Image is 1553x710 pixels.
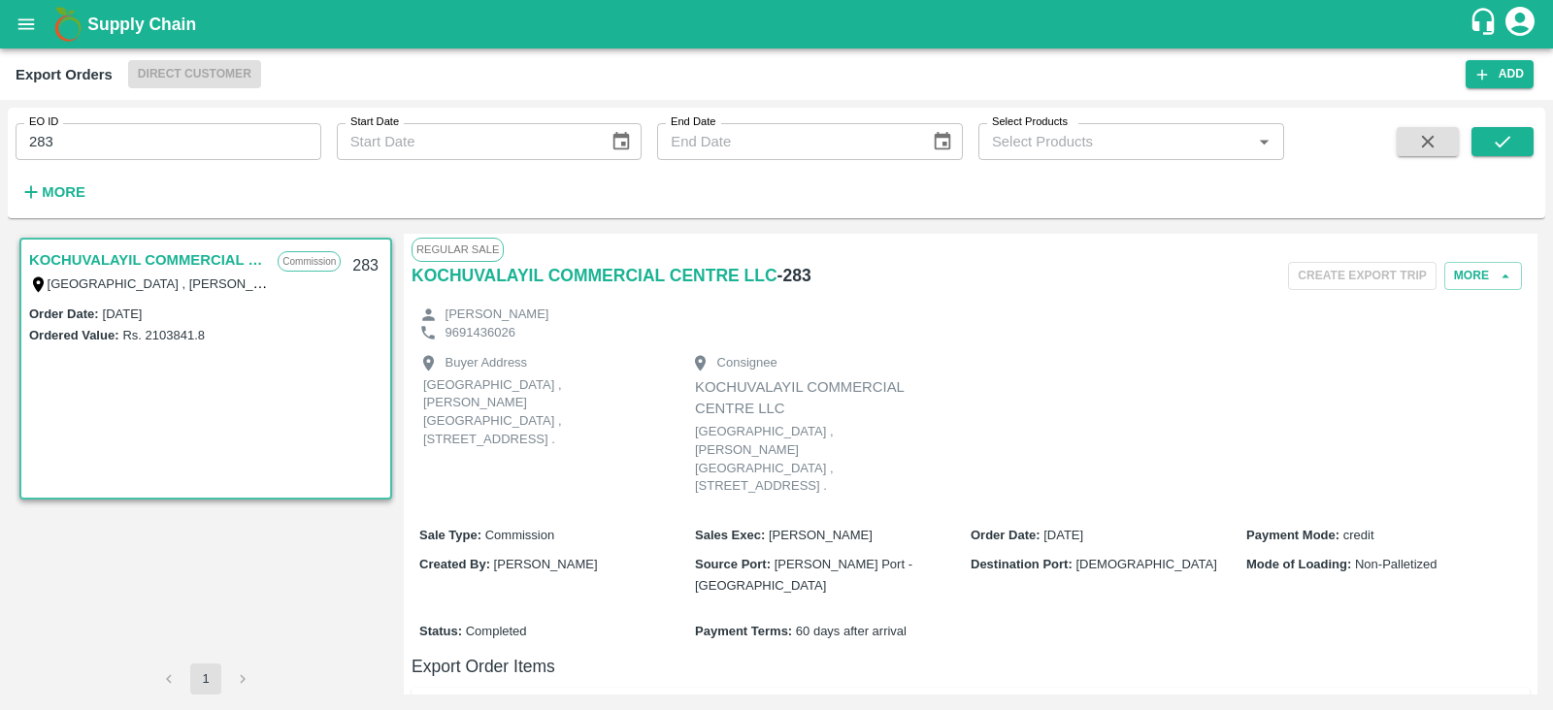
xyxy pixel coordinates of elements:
input: Enter EO ID [16,123,321,160]
span: Completed [466,624,527,638]
a: Supply Chain [87,11,1469,38]
img: logo [49,5,87,44]
h6: - 283 [777,262,811,289]
b: Supply Chain [87,15,196,34]
a: KOCHUVALAYIL COMMERCIAL CENTRE LLC [412,262,777,289]
div: account of current user [1503,4,1537,45]
b: Source Port : [695,557,771,571]
label: End Date [671,114,715,130]
label: EO ID [29,114,58,130]
span: Regular Sale [412,238,504,261]
div: Export Orders [16,62,113,87]
label: Rs. 2103841.8 [122,328,205,342]
span: [PERSON_NAME] [494,557,598,571]
p: Consignee [717,354,777,372]
button: page 1 [190,663,221,694]
input: Select Products [984,129,1246,154]
label: [DATE] [103,307,143,321]
button: Choose date [924,123,961,160]
b: Payment Terms : [695,624,792,638]
b: Order Date : [971,528,1041,542]
p: KOCHUVALAYIL COMMERCIAL CENTRE LLC [695,376,928,420]
input: Start Date [337,123,595,160]
p: Commission [278,251,341,272]
b: Payment Mode : [1246,528,1339,542]
div: customer-support [1469,7,1503,42]
h6: Export Order Items [412,653,1530,680]
input: End Date [657,123,915,160]
p: [GEOGRAPHIC_DATA] , [PERSON_NAME] [GEOGRAPHIC_DATA] , [STREET_ADDRESS] . [695,423,928,495]
span: [DEMOGRAPHIC_DATA] [1075,557,1216,571]
span: [PERSON_NAME] Port - [GEOGRAPHIC_DATA] [695,557,912,593]
label: Ordered Value: [29,328,118,342]
p: 9691436026 [446,324,515,342]
strong: More [42,184,85,200]
button: Add [1466,60,1534,88]
button: Open [1251,129,1276,154]
b: Destination Port : [971,557,1073,571]
span: credit [1343,528,1374,542]
label: Start Date [350,114,399,130]
button: More [16,176,90,209]
label: [GEOGRAPHIC_DATA] , [PERSON_NAME] [GEOGRAPHIC_DATA] , [STREET_ADDRESS] . [48,275,571,291]
label: Order Date : [29,307,99,321]
label: Select Products [992,114,1068,130]
p: Buyer Address [446,354,528,372]
nav: pagination navigation [150,663,261,694]
button: More [1444,262,1522,290]
button: Choose date [603,123,640,160]
b: Created By : [419,557,490,571]
span: 60 days after arrival [796,624,907,638]
button: open drawer [4,2,49,47]
p: [GEOGRAPHIC_DATA] , [PERSON_NAME] [GEOGRAPHIC_DATA] , [STREET_ADDRESS] . [423,376,656,448]
div: 283 [341,243,390,289]
span: Commission [485,528,555,542]
b: Mode of Loading : [1246,557,1351,571]
span: Non-Palletized [1355,557,1437,571]
b: Status : [419,624,462,638]
span: [DATE] [1043,528,1083,542]
a: KOCHUVALAYIL COMMERCIAL CENTRE LLC [29,247,268,273]
span: [PERSON_NAME] [769,528,873,542]
b: Sale Type : [419,528,481,542]
b: Sales Exec : [695,528,765,542]
p: [PERSON_NAME] [446,306,549,324]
